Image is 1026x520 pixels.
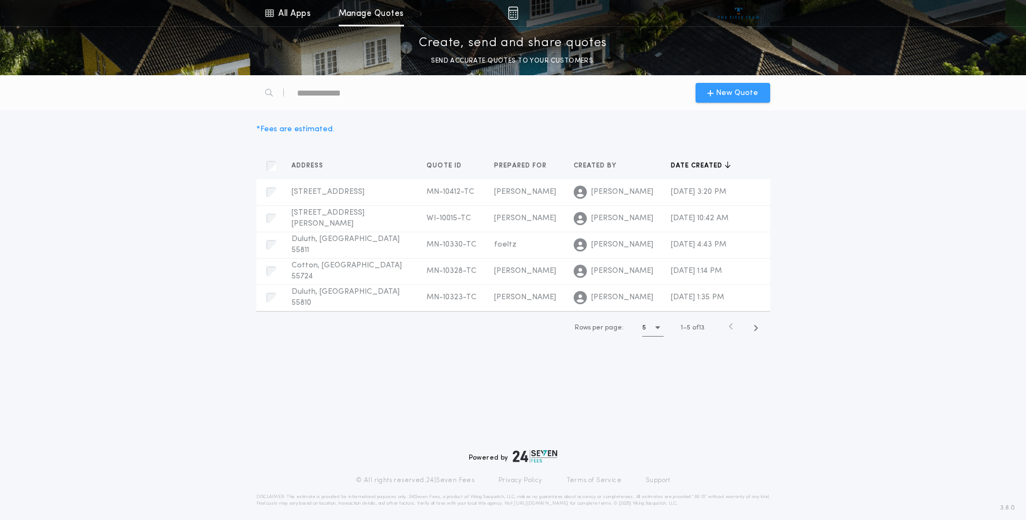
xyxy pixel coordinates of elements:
span: MN-10330-TC [427,241,476,249]
span: [PERSON_NAME] [494,214,556,222]
span: [PERSON_NAME] [494,267,556,275]
span: MN-10323-TC [427,293,476,301]
div: Powered by [469,450,558,463]
button: Created by [574,160,625,171]
button: 5 [642,319,664,337]
span: 5 [687,325,691,331]
span: [DATE] 1:14 PM [671,267,722,275]
span: Address [291,161,326,170]
span: [DATE] 1:35 PM [671,293,724,301]
span: Rows per page: [575,325,624,331]
a: [URL][DOMAIN_NAME] [514,501,568,506]
p: SEND ACCURATE QUOTES TO YOUR CUSTOMERS. [431,55,595,66]
div: * Fees are estimated. [256,124,334,135]
p: Create, send and share quotes [419,35,607,52]
span: Duluth, [GEOGRAPHIC_DATA] 55811 [291,235,400,254]
span: [PERSON_NAME] [591,187,653,198]
span: [PERSON_NAME] [591,239,653,250]
span: MN-10328-TC [427,267,476,275]
img: img [508,7,518,20]
img: logo [513,450,558,463]
span: [PERSON_NAME] [494,188,556,196]
span: 1 [681,325,683,331]
button: Quote ID [427,160,470,171]
a: Terms of Service [567,476,621,485]
span: WI-10015-TC [427,214,471,222]
span: MN-10412-TC [427,188,474,196]
span: [DATE] 10:42 AM [671,214,728,222]
span: [PERSON_NAME] [591,213,653,224]
a: Privacy Policy [498,476,542,485]
span: [DATE] 4:43 PM [671,241,726,249]
span: [PERSON_NAME] [591,292,653,303]
h1: 5 [642,322,646,333]
p: DISCLAIMER: This estimate is provided for informational purposes only. 24|Seven Fees, a product o... [256,494,770,507]
span: [PERSON_NAME] [591,266,653,277]
span: Cotton, [GEOGRAPHIC_DATA] 55724 [291,261,402,281]
span: Quote ID [427,161,464,170]
button: Address [291,160,332,171]
span: of 13 [692,323,704,333]
span: [STREET_ADDRESS][PERSON_NAME] [291,209,365,228]
span: [DATE] 3:20 PM [671,188,726,196]
button: Date created [671,160,731,171]
a: Support [646,476,670,485]
span: foeltz [494,241,517,249]
span: [PERSON_NAME] [494,293,556,301]
span: 3.8.0 [1000,503,1015,513]
span: Prepared for [494,161,549,170]
span: Duluth, [GEOGRAPHIC_DATA] 55810 [291,288,400,307]
span: [STREET_ADDRESS] [291,188,365,196]
span: Date created [671,161,725,170]
p: © All rights reserved. 24|Seven Fees [356,476,474,485]
img: vs-icon [718,8,759,19]
span: Created by [574,161,619,170]
button: New Quote [696,83,770,103]
span: New Quote [716,87,758,99]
